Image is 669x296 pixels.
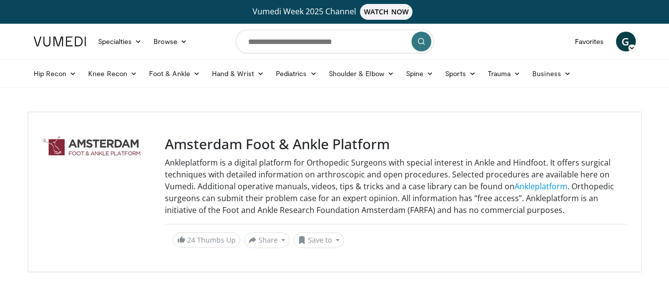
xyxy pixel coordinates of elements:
[515,181,567,192] a: Ankleplatform
[165,136,627,153] h3: Amsterdam Foot & Ankle Platform
[148,32,193,51] a: Browse
[143,64,206,84] a: Foot & Ankle
[187,235,195,245] span: 24
[439,64,482,84] a: Sports
[28,64,83,84] a: Hip Recon
[270,64,323,84] a: Pediatrics
[400,64,439,84] a: Spine
[92,32,148,51] a: Specialties
[294,232,344,248] button: Save to
[206,64,270,84] a: Hand & Wrist
[165,157,627,216] p: Ankleplatform is a digital platform for Orthopedic Surgeons with special interest in Ankle and Hi...
[360,4,412,20] span: WATCH NOW
[34,37,86,46] img: VuMedi Logo
[82,64,143,84] a: Knee Recon
[236,30,434,53] input: Search topics, interventions
[482,64,527,84] a: Trauma
[35,4,634,20] a: Vumedi Week 2025 ChannelWATCH NOW
[616,32,636,51] a: G
[323,64,400,84] a: Shoulder & Elbow
[244,232,290,248] button: Share
[569,32,610,51] a: Favorites
[173,232,240,248] a: 24 Thumbs Up
[526,64,577,84] a: Business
